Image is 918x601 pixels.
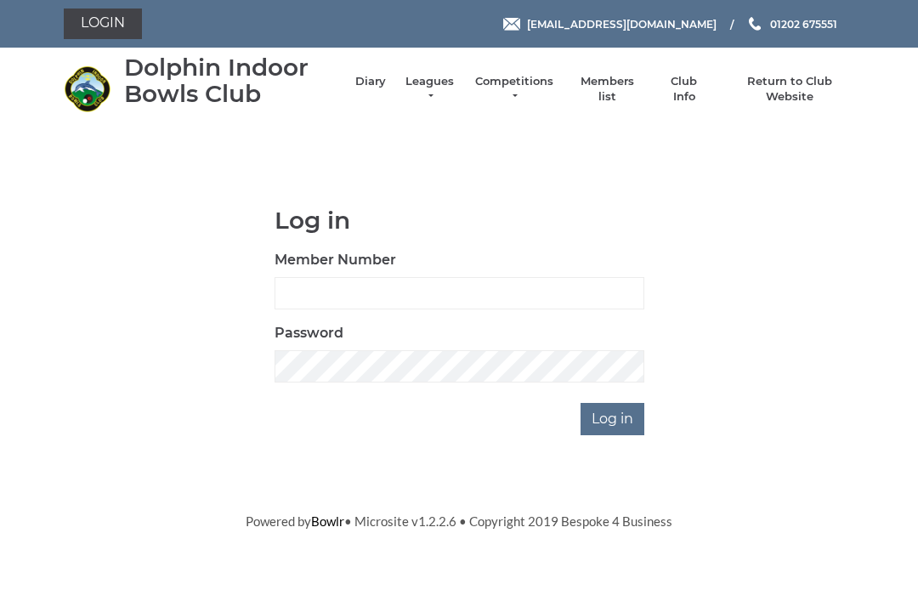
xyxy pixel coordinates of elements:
[355,74,386,89] a: Diary
[726,74,854,105] a: Return to Club Website
[581,403,644,435] input: Log in
[311,513,344,529] a: Bowlr
[403,74,456,105] a: Leagues
[124,54,338,107] div: Dolphin Indoor Bowls Club
[64,65,110,112] img: Dolphin Indoor Bowls Club
[527,17,717,30] span: [EMAIL_ADDRESS][DOMAIN_NAME]
[275,207,644,234] h1: Log in
[275,250,396,270] label: Member Number
[473,74,555,105] a: Competitions
[275,323,343,343] label: Password
[503,16,717,32] a: Email [EMAIL_ADDRESS][DOMAIN_NAME]
[571,74,642,105] a: Members list
[660,74,709,105] a: Club Info
[746,16,837,32] a: Phone us 01202 675551
[64,9,142,39] a: Login
[503,18,520,31] img: Email
[749,17,761,31] img: Phone us
[246,513,672,529] span: Powered by • Microsite v1.2.2.6 • Copyright 2019 Bespoke 4 Business
[770,17,837,30] span: 01202 675551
